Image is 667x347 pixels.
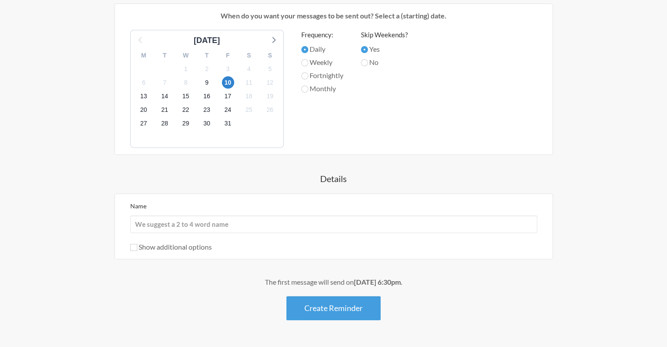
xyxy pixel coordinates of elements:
label: Name [130,202,146,210]
span: Tuesday 11 November 2025 [243,76,255,89]
span: Sunday 16 November 2025 [201,90,213,103]
input: Yes [361,46,368,53]
label: Monthly [301,83,343,94]
input: Fortnightly [301,72,308,79]
label: Weekly [301,57,343,68]
div: F [218,49,239,62]
span: Wednesday 19 November 2025 [264,90,276,103]
span: Monday 17 November 2025 [222,90,234,103]
div: S [260,49,281,62]
input: Daily [301,46,308,53]
div: S [239,49,260,62]
span: Wednesday 5 November 2025 [264,63,276,75]
span: Sunday 2 November 2025 [201,63,213,75]
span: Tuesday 4 November 2025 [243,63,255,75]
label: Yes [361,44,408,54]
span: Monday 10 November 2025 [222,76,234,89]
strong: [DATE] 6:30pm [354,278,401,286]
p: When do you want your messages to be sent out? Select a (starting) date. [121,11,546,21]
span: Friday 14 November 2025 [159,90,171,103]
span: Friday 7 November 2025 [159,76,171,89]
div: T [154,49,175,62]
span: Monday 1 December 2025 [222,118,234,130]
span: Thursday 20 November 2025 [138,104,150,116]
label: Fortnightly [301,70,343,81]
span: Thursday 13 November 2025 [138,90,150,103]
label: No [361,57,408,68]
span: Wednesday 26 November 2025 [264,104,276,116]
span: Wednesday 12 November 2025 [264,76,276,89]
span: Saturday 22 November 2025 [180,104,192,116]
label: Skip Weekends? [361,30,408,40]
input: Monthly [301,86,308,93]
label: Frequency: [301,30,343,40]
span: Tuesday 25 November 2025 [243,104,255,116]
div: The first message will send on . [79,277,588,287]
span: Saturday 15 November 2025 [180,90,192,103]
span: Saturday 29 November 2025 [180,118,192,130]
span: Friday 28 November 2025 [159,118,171,130]
label: Show additional options [130,243,212,251]
label: Daily [301,44,343,54]
span: Sunday 23 November 2025 [201,104,213,116]
span: Tuesday 18 November 2025 [243,90,255,103]
span: Thursday 27 November 2025 [138,118,150,130]
span: Thursday 6 November 2025 [138,76,150,89]
span: Saturday 8 November 2025 [180,76,192,89]
div: M [133,49,154,62]
span: Saturday 1 November 2025 [180,63,192,75]
button: Create Reminder [286,296,381,320]
span: Monday 24 November 2025 [222,104,234,116]
span: Sunday 9 November 2025 [201,76,213,89]
span: Friday 21 November 2025 [159,104,171,116]
h4: Details [79,172,588,185]
input: Weekly [301,59,308,66]
input: Show additional options [130,244,137,251]
span: Sunday 30 November 2025 [201,118,213,130]
div: W [175,49,196,62]
div: [DATE] [190,35,224,47]
div: T [196,49,218,62]
span: Monday 3 November 2025 [222,63,234,75]
input: No [361,59,368,66]
input: We suggest a 2 to 4 word name [130,215,537,233]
